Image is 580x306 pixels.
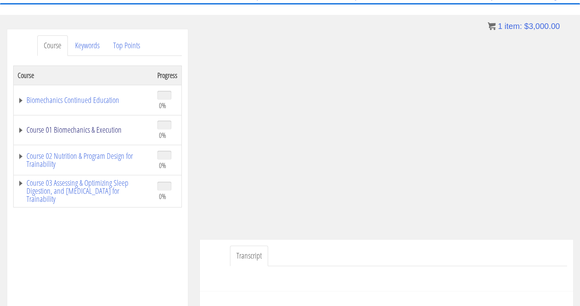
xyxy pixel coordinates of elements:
[230,246,268,266] a: Transcript
[37,35,68,56] a: Course
[18,96,149,104] a: Biomechanics Continued Education
[498,22,502,31] span: 1
[18,179,149,203] a: Course 03 Assessing & Optimizing Sleep Digestion, and [MEDICAL_DATA] for Trainability
[69,35,106,56] a: Keywords
[159,192,166,201] span: 0%
[107,35,147,56] a: Top Points
[18,126,149,134] a: Course 01 Biomechanics & Execution
[159,131,166,140] span: 0%
[18,152,149,168] a: Course 02 Nutrition & Program Design for Trainability
[159,161,166,170] span: 0%
[488,22,560,31] a: 1 item: $3,000.00
[153,66,182,85] th: Progress
[159,101,166,110] span: 0%
[524,22,560,31] bdi: 3,000.00
[505,22,522,31] span: item:
[13,66,153,85] th: Course
[488,22,496,30] img: icon11.png
[524,22,529,31] span: $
